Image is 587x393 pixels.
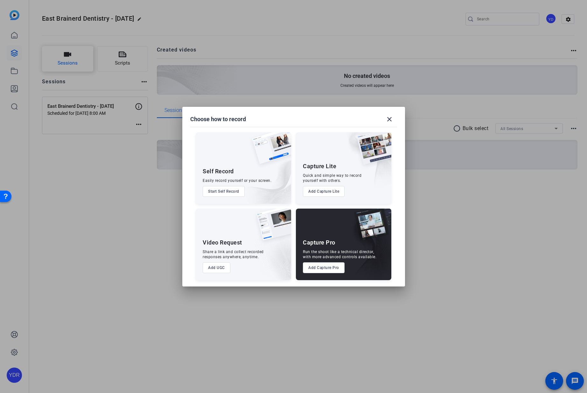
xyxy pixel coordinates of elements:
[303,186,345,197] button: Add Capture Lite
[203,262,230,273] button: Add UGC
[190,115,246,123] h1: Choose how to record
[303,249,376,259] div: Run the shoot like a technical director, with more advanced controls available.
[303,162,336,170] div: Capture Lite
[349,209,391,247] img: capture-pro.png
[203,249,264,259] div: Share a link and collect recorded responses anywhere, anytime.
[303,173,361,183] div: Quick and simple way to record yourself with others.
[254,228,291,280] img: embarkstudio-ugc-content.png
[303,262,345,273] button: Add Capture Pro
[252,209,291,247] img: ugc-content.png
[247,132,291,170] img: self-record.png
[303,239,335,246] div: Capture Pro
[203,168,234,175] div: Self Record
[386,115,393,123] mat-icon: close
[334,132,391,196] img: embarkstudio-capture-lite.png
[203,239,242,246] div: Video Request
[203,186,245,197] button: Start Self Record
[236,146,291,204] img: embarkstudio-self-record.png
[344,217,391,280] img: embarkstudio-capture-pro.png
[352,132,391,171] img: capture-lite.png
[203,178,271,183] div: Easily record yourself or your screen.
